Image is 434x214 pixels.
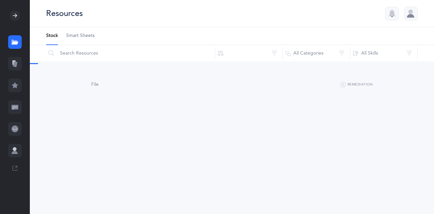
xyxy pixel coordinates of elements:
button: All Categories [282,45,350,61]
input: Search Resources [46,45,215,61]
div: Resources [46,8,83,19]
button: All Skills [350,45,418,61]
button: Remediation [340,81,373,89]
span: Smart Sheets [66,33,95,39]
span: File [91,82,99,87]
